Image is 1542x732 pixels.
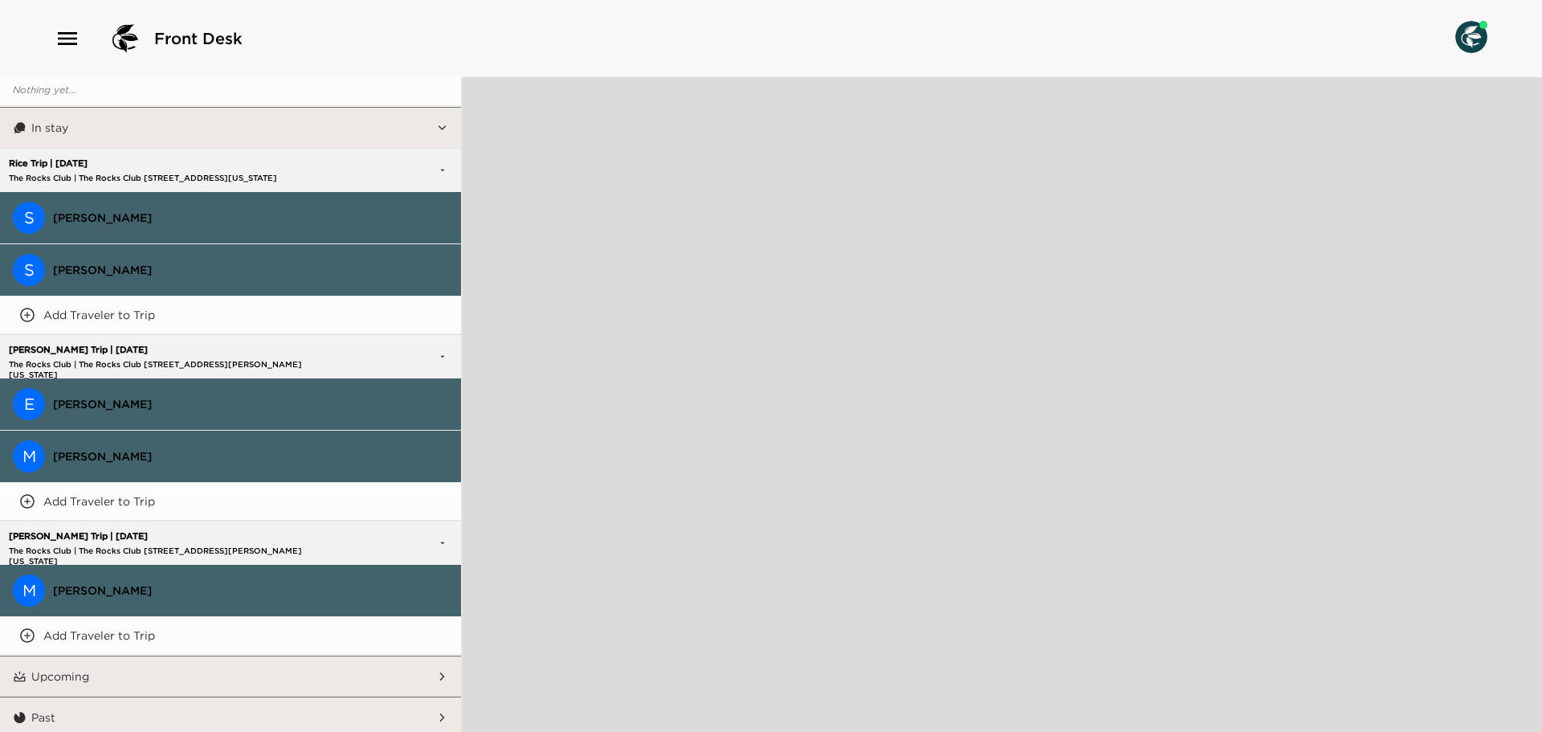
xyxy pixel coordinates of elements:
button: In stay [27,108,436,148]
span: Front Desk [154,27,243,50]
p: Upcoming [31,669,89,684]
div: Susan Rice [13,254,45,286]
p: The Rocks Club | The Rocks Club [STREET_ADDRESS][US_STATE] [5,173,352,183]
button: Upcoming [27,656,436,697]
p: Add Traveler to Trip [43,308,155,322]
img: User [1455,21,1487,53]
p: The Rocks Club | The Rocks Club [STREET_ADDRESS][PERSON_NAME][US_STATE] [5,546,352,556]
p: The Rocks Club | The Rocks Club [STREET_ADDRESS][PERSON_NAME][US_STATE] [5,359,352,370]
span: [PERSON_NAME] [53,211,448,225]
p: Add Traveler to Trip [43,494,155,509]
span: [PERSON_NAME] [53,263,448,277]
p: [PERSON_NAME] Trip | [DATE] [5,531,352,542]
p: [PERSON_NAME] Trip | [DATE] [5,345,352,355]
div: Eileen Kolakowski [13,388,45,420]
div: S [13,202,45,234]
p: Add Traveler to Trip [43,628,155,643]
div: E [13,388,45,420]
div: Mary Beth Flanagan [13,575,45,607]
div: Steven Rice [13,202,45,234]
p: Past [31,710,55,725]
p: In stay [31,121,68,135]
div: Michael Kolakowski [13,440,45,472]
span: [PERSON_NAME] [53,449,448,464]
p: Rice Trip | [DATE] [5,158,352,169]
div: S [13,254,45,286]
span: [PERSON_NAME] [53,583,448,598]
span: [PERSON_NAME] [53,397,448,411]
img: logo [106,19,145,58]
div: M [13,575,45,607]
div: M [13,440,45,472]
